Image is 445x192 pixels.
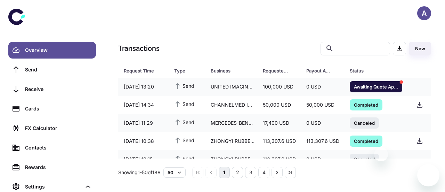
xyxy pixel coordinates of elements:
button: New [409,42,431,55]
div: [DATE] 10:38 [118,135,169,148]
span: Canceled [350,155,379,162]
span: Canceled [350,119,379,126]
div: 0 USD [301,116,344,130]
div: Requested Amount [263,66,289,76]
span: Completed [350,137,382,144]
span: Requested Amount [263,66,298,76]
div: 113,307.6 USD [257,153,301,166]
button: Go to page 3 [245,167,256,178]
a: Cards [8,100,96,117]
div: 0 USD [301,80,344,93]
button: Go to page 2 [232,167,243,178]
div: Contacts [25,144,92,152]
div: [DATE] 11:29 [118,116,169,130]
button: Go to next page [272,167,283,178]
div: Type [174,66,193,76]
div: 0 USD [301,153,344,166]
span: Type [174,66,202,76]
div: 100,000 USD [257,80,301,93]
div: 50,000 USD [257,98,301,112]
div: UNITED IMAGING HEALTHCARE HONG KONG LIMITED [205,80,257,93]
a: Rewards [8,159,96,176]
div: 113,307.6 USD [257,135,301,148]
a: Send [8,61,96,78]
span: Status [350,66,402,76]
a: Contacts [8,139,96,156]
button: page 1 [219,167,230,178]
span: Completed [350,101,382,108]
div: Rewards [25,163,92,171]
div: FX Calculator [25,124,92,132]
button: 50 [163,167,186,178]
div: 17,400 USD [257,116,301,130]
div: ZHONGYI RUBBER CO.,LTD [205,135,257,148]
a: FX Calculator [8,120,96,137]
span: Send [174,136,194,144]
span: Send [174,118,194,126]
div: Cards [25,105,92,113]
a: Receive [8,81,96,98]
div: CHANNELMED IMPORT AND EXPORT CORPORATION LIMITED [205,98,257,112]
div: [DATE] 10:15 [118,153,169,166]
iframe: Close message [374,147,388,161]
span: Request Time [124,66,166,76]
iframe: Button to launch messaging window [417,164,439,186]
div: 113,307.6 USD [301,135,344,148]
div: Overview [25,46,92,54]
div: Request Time [124,66,157,76]
div: [DATE] 14:34 [118,98,169,112]
div: Send [25,66,92,74]
span: Payout Amount [306,66,341,76]
nav: pagination navigation [191,167,297,178]
span: Send [174,154,194,162]
span: Send [174,100,194,108]
button: Go to page 4 [258,167,269,178]
div: ZHONGYI RUBBER CO.,LTD [205,153,257,166]
h1: Transactions [118,43,160,54]
span: Send [174,82,194,90]
div: Status [350,66,393,76]
span: Awaiting Quote Approval [350,83,402,90]
a: Overview [8,42,96,59]
div: [DATE] 13:20 [118,80,169,93]
div: MERCEDES-BENZ AG [205,116,257,130]
p: Showing 1-50 of 188 [118,169,161,176]
div: Receive [25,85,92,93]
div: 50,000 USD [301,98,344,112]
button: A [417,6,431,20]
div: Settings [25,183,81,191]
div: Payout Amount [306,66,332,76]
button: Go to last page [285,167,296,178]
